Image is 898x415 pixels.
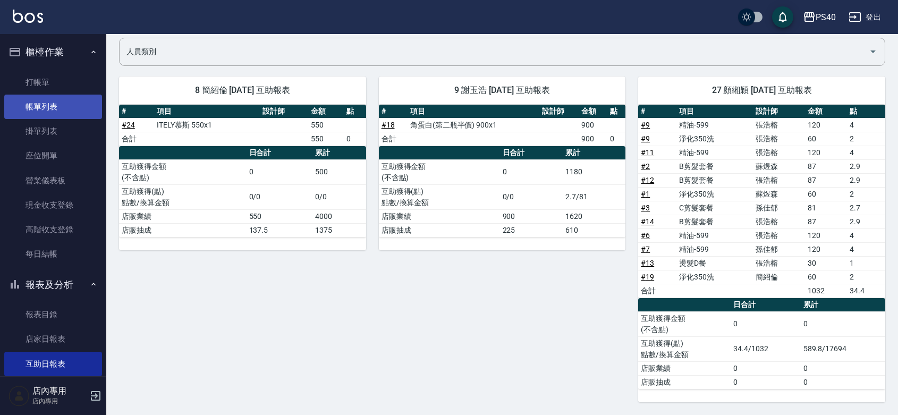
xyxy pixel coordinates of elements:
td: 60 [805,187,847,201]
td: 4000 [312,209,366,223]
th: 累計 [563,146,625,160]
a: 帳單列表 [4,95,102,119]
td: ITELY慕斯 550x1 [154,118,260,132]
a: #14 [641,217,654,226]
button: 報表及分析 [4,271,102,299]
input: 人員名稱 [124,43,865,61]
p: 店內專用 [32,396,87,406]
a: #6 [641,231,650,240]
td: 0 [247,159,313,184]
td: 0 [801,311,885,336]
img: Person [9,385,30,406]
th: 點 [607,105,625,118]
th: # [379,105,408,118]
td: 1032 [805,284,847,298]
a: 店家日報表 [4,327,102,351]
td: 互助獲得(點) 點數/換算金額 [638,336,731,361]
td: 互助獲得金額 (不含點) [379,159,500,184]
button: 櫃檯作業 [4,38,102,66]
td: 60 [805,270,847,284]
td: 張浩榕 [753,215,805,228]
span: 9 謝玉浩 [DATE] 互助報表 [392,85,613,96]
td: 225 [500,223,563,237]
td: 0/0 [247,184,313,209]
td: 4 [847,228,885,242]
a: #2 [641,162,650,171]
div: PS40 [816,11,836,24]
td: 蘇煜森 [753,159,805,173]
td: 精油-599 [676,242,753,256]
a: 打帳單 [4,70,102,95]
td: 店販業績 [119,209,247,223]
td: 店販抽成 [638,375,731,389]
td: 1620 [563,209,625,223]
td: 120 [805,242,847,256]
td: 互助獲得(點) 點數/換算金額 [379,184,500,209]
table: a dense table [379,105,626,146]
td: 0 [801,375,885,389]
td: 0/0 [500,184,563,209]
td: B剪髮套餐 [676,173,753,187]
a: 互助日報表 [4,352,102,376]
td: 淨化350洗 [676,132,753,146]
td: 淨化350洗 [676,187,753,201]
th: 金額 [579,105,607,118]
td: 900 [500,209,563,223]
td: 34.4 [847,284,885,298]
td: 角蛋白(第二瓶半價) 900x1 [408,118,539,132]
th: 金額 [805,105,847,118]
span: 27 顏緗穎 [DATE] 互助報表 [651,85,872,96]
td: C剪髮套餐 [676,201,753,215]
td: 店販業績 [638,361,731,375]
td: 互助獲得(點) 點數/換算金額 [119,184,247,209]
a: 報表目錄 [4,302,102,327]
td: 0 [344,132,366,146]
td: 0/0 [312,184,366,209]
td: 孫佳郁 [753,242,805,256]
td: 589.8/17694 [801,336,885,361]
td: 互助獲得金額 (不含點) [119,159,247,184]
td: 0 [500,159,563,184]
td: B剪髮套餐 [676,215,753,228]
th: 累計 [801,298,885,312]
table: a dense table [119,146,366,238]
a: 座位開單 [4,143,102,168]
th: 設計師 [753,105,805,118]
td: 0 [731,375,801,389]
td: 2.7/81 [563,184,625,209]
td: 4 [847,146,885,159]
td: 2.9 [847,159,885,173]
td: 簡紹倫 [753,270,805,284]
table: a dense table [638,298,885,389]
td: 60 [805,132,847,146]
td: 550 [247,209,313,223]
td: 1 [847,256,885,270]
a: #3 [641,204,650,212]
td: B剪髮套餐 [676,159,753,173]
td: 孫佳郁 [753,201,805,215]
td: 張浩榕 [753,146,805,159]
td: 500 [312,159,366,184]
td: 精油-599 [676,146,753,159]
td: 2.7 [847,201,885,215]
td: 2 [847,270,885,284]
a: 掛單列表 [4,119,102,143]
td: 精油-599 [676,118,753,132]
td: 0 [607,132,625,146]
button: PS40 [799,6,840,28]
td: 1375 [312,223,366,237]
th: 日合計 [247,146,313,160]
td: 550 [308,118,343,132]
a: #1 [641,190,650,198]
button: save [772,6,793,28]
td: 550 [308,132,343,146]
td: 87 [805,159,847,173]
a: 現金收支登錄 [4,193,102,217]
td: 2.9 [847,215,885,228]
th: 累計 [312,146,366,160]
td: 87 [805,173,847,187]
td: 900 [579,132,607,146]
td: 張浩榕 [753,173,805,187]
th: 金額 [308,105,343,118]
td: 店販業績 [379,209,500,223]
